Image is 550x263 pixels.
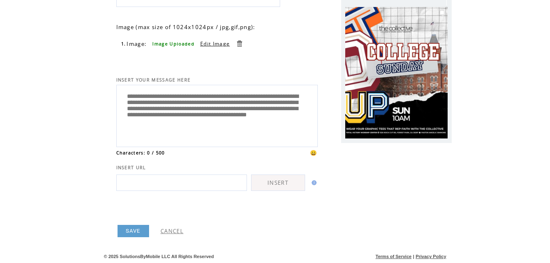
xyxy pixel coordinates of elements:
span: INSERT URL [116,165,146,170]
span: | [413,254,414,259]
img: help.gif [309,180,317,185]
span: Image: [127,40,147,48]
a: Delete this item [235,40,243,48]
a: Privacy Policy [416,254,446,259]
a: Edit Image [200,40,230,47]
a: INSERT [251,175,305,191]
a: Terms of Service [376,254,412,259]
span: INSERT YOUR MESSAGE HERE [116,77,191,83]
span: © 2025 SolutionsByMobile LLC All Rights Reserved [104,254,214,259]
span: Image (max size of 1024x1024px / jpg,gif,png): [116,23,256,31]
span: Image Uploaded [152,41,195,47]
span: Characters: 0 / 500 [116,150,165,156]
span: 😀 [310,149,317,156]
a: CANCEL [161,227,183,235]
span: 1. [121,41,126,47]
a: SAVE [118,225,149,237]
